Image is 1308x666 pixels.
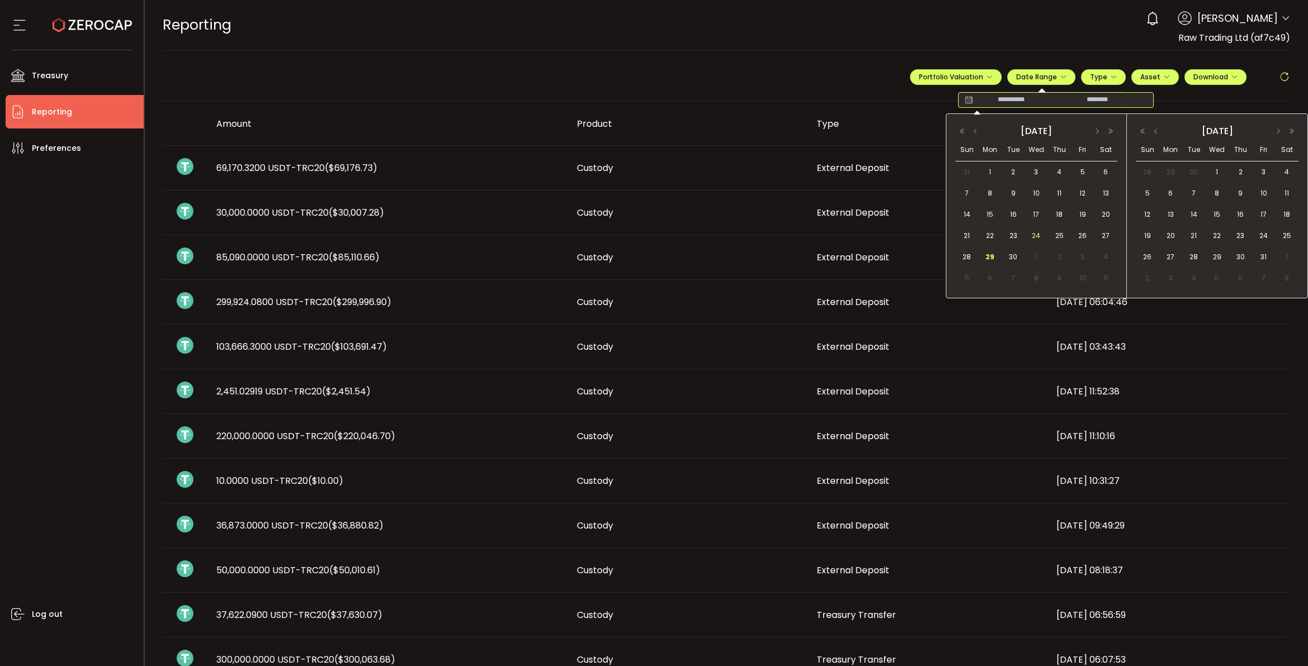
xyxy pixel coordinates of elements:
span: Raw Trading Ltd (af7c49) [1178,31,1290,44]
span: 8 [983,187,997,200]
div: Amount [207,117,568,130]
span: Preferences [32,140,81,156]
span: 16 [1234,208,1247,221]
span: Type [1090,72,1117,82]
span: 18 [1053,208,1066,221]
span: ($69,176.73) [325,161,377,174]
span: 4 [1187,272,1201,285]
span: 69,170.3200 USDT-TRC20 [216,161,377,174]
span: 28 [1187,250,1201,264]
th: Wed [1206,139,1229,161]
span: 15 [983,208,997,221]
div: [DATE] 06:04:46 [1048,296,1287,308]
span: External Deposit [817,251,889,264]
span: 4 [1280,165,1293,179]
span: External Deposit [817,430,889,443]
div: [DATE] 11:10:16 [1048,430,1287,443]
span: 7 [1257,272,1271,285]
span: 5 [1076,165,1089,179]
span: Custody [577,206,613,219]
span: 300,000.0000 USDT-TRC20 [216,653,395,666]
span: 19 [1141,229,1154,242]
span: 1 [1280,250,1293,264]
span: 17 [1030,208,1043,221]
span: 14 [960,208,974,221]
img: usdt_portfolio.svg [177,560,193,577]
span: 20 [1164,229,1177,242]
span: 26 [1076,229,1089,242]
span: ($30,007.28) [329,206,384,219]
span: 7 [1007,272,1020,285]
span: 24 [1030,229,1043,242]
span: 8 [1030,272,1043,285]
span: ($37,630.07) [327,608,382,621]
div: [DATE] 06:56:59 [1048,608,1287,621]
span: 36,873.0000 USDT-TRC20 [216,519,383,532]
span: 3 [1030,165,1043,179]
span: 2 [1007,165,1020,179]
span: 5 [1141,187,1154,200]
span: Custody [577,519,613,532]
span: 11 [1280,187,1293,200]
span: 28 [1141,165,1154,179]
span: External Deposit [817,340,889,353]
span: ($85,110.66) [329,251,380,264]
span: External Deposit [817,206,889,219]
div: [DATE] [983,123,1089,140]
span: 28 [960,250,974,264]
span: 4 [1099,250,1112,264]
div: [DATE] 11:52:38 [1048,385,1287,398]
span: 15 [1210,208,1224,221]
span: 6 [1099,165,1112,179]
span: 10.0000 USDT-TRC20 [216,474,343,487]
span: 1 [1030,250,1043,264]
span: 9 [1234,187,1247,200]
div: [DATE] 03:43:43 [1048,340,1287,353]
span: 29 [1210,250,1224,264]
img: usdt_portfolio.svg [177,426,193,443]
img: usdt_portfolio.svg [177,292,193,309]
img: usdt_portfolio.svg [177,471,193,488]
span: 13 [1099,187,1112,200]
span: 14 [1187,208,1201,221]
span: ($103,691.47) [331,340,387,353]
span: 2 [1053,250,1066,264]
th: Thu [1229,139,1252,161]
img: usdt_portfolio.svg [177,248,193,264]
div: [DATE] 10:31:27 [1048,474,1287,487]
span: 24 [1257,229,1271,242]
th: Sun [955,139,978,161]
span: 10 [1257,187,1271,200]
span: 19 [1076,208,1089,221]
span: Reporting [32,104,72,120]
span: 6 [1234,272,1247,285]
img: usdt_portfolio.svg [177,605,193,622]
span: 7 [1187,187,1201,200]
span: Treasury Transfer [817,608,896,621]
span: ($220,046.70) [334,430,395,443]
span: 21 [960,229,974,242]
span: 5 [960,272,974,285]
span: External Deposit [817,385,889,398]
span: ($300,063.68) [334,653,395,666]
span: Custody [577,564,613,577]
span: 20 [1099,208,1112,221]
span: 3 [1257,165,1271,179]
span: Custody [577,385,613,398]
span: External Deposit [817,296,889,308]
span: Download [1193,72,1238,82]
span: 10 [1076,272,1089,285]
span: ($50,010.61) [329,564,380,577]
span: 25 [1280,229,1293,242]
span: Custody [577,251,613,264]
span: 29 [1164,165,1177,179]
span: 8 [1280,272,1293,285]
th: Wed [1025,139,1048,161]
span: 50,000.0000 USDT-TRC20 [216,564,380,577]
th: Sat [1275,139,1298,161]
img: usdt_portfolio.svg [177,516,193,532]
span: 22 [983,229,997,242]
span: 1 [983,165,997,179]
span: 2 [1141,272,1154,285]
th: Thu [1048,139,1071,161]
